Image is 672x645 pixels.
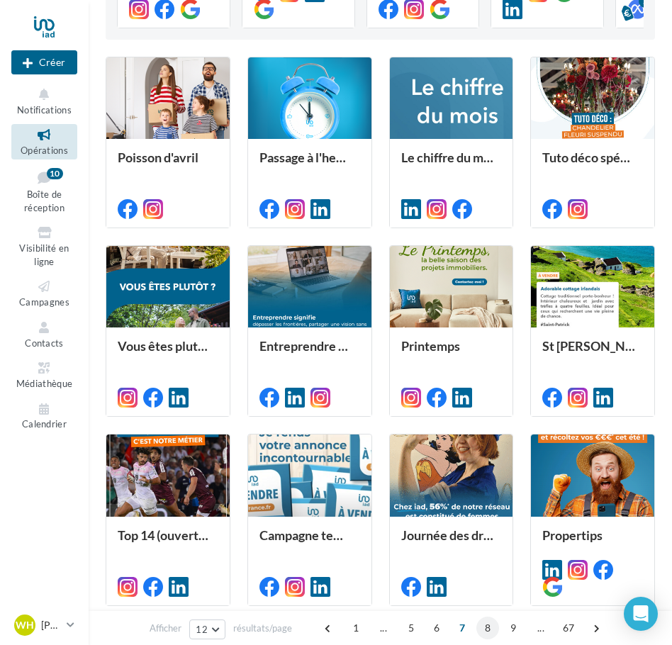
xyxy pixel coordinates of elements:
span: 6 [425,617,448,639]
span: WH [16,618,34,632]
button: Créer [11,50,77,74]
span: Notifications [17,104,72,116]
div: Tuto déco spécial Printemps [542,150,643,179]
span: ... [372,617,395,639]
span: 9 [502,617,525,639]
div: Le chiffre du mois [401,150,502,179]
a: Visibilité en ligne [11,222,77,270]
a: Campagnes [11,276,77,310]
div: 10 [47,168,63,179]
button: Notifications [11,84,77,118]
a: Boîte de réception10 [11,165,77,217]
span: Afficher [150,622,181,635]
span: résultats/page [233,622,292,635]
span: Contacts [25,337,64,349]
div: Top 14 (ouverture) [118,528,218,556]
span: Opérations [21,145,68,156]
a: Médiathèque [11,357,77,392]
div: Entreprendre signifie [259,339,360,367]
a: WH [PERSON_NAME] [11,612,77,639]
div: Vous êtes plutôt ? [118,339,218,367]
div: Nouvelle campagne [11,50,77,74]
div: Journée des droits des femmes [401,528,502,556]
span: Calendrier [22,419,67,430]
button: 12 [189,619,225,639]
div: St [PERSON_NAME] [542,339,643,367]
span: Boîte de réception [24,189,65,213]
div: Propertips [542,528,643,556]
div: Campagne temps fort mandat (annonce) [259,528,360,556]
a: Calendrier [11,398,77,433]
span: 7 [451,617,474,639]
span: 67 [557,617,581,639]
div: Open Intercom Messenger [624,597,658,631]
span: Visibilité en ligne [19,242,69,267]
div: Printemps [401,339,502,367]
div: Passage à l'heure d'été [259,150,360,179]
span: ... [530,617,552,639]
span: Médiathèque [16,378,73,389]
span: 1 [345,617,367,639]
a: Contacts [11,317,77,352]
a: Opérations [11,124,77,159]
div: Poisson d'avril [118,150,218,179]
span: 12 [196,624,208,635]
span: 8 [476,617,499,639]
span: 5 [400,617,422,639]
p: [PERSON_NAME] [41,618,61,632]
span: Campagnes [19,296,69,308]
